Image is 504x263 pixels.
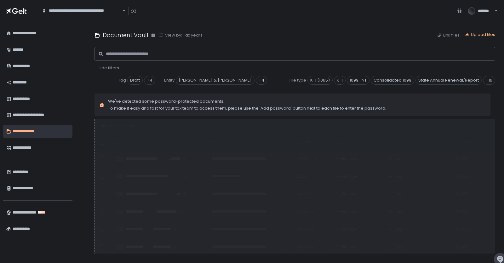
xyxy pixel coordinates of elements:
[103,31,149,39] h1: Document Vault
[371,76,414,85] span: Consolidated 1099
[437,32,460,38] button: Link files
[144,76,155,85] div: +4
[38,4,126,17] div: Search for option
[289,77,306,83] span: File type
[159,32,203,38] button: View by: Tax years
[307,76,333,85] span: K-1 (1065)
[108,99,386,104] span: We've detected some password-protected documents.
[465,32,495,37] button: Upload files
[334,76,346,85] span: K-1
[164,77,175,83] span: Entity
[108,106,386,111] span: To make it easy and fast for your tax team to access them, please use the 'Add password' button n...
[415,76,482,85] span: State Annual Renewal/Report
[256,76,267,85] div: +4
[127,76,143,85] span: Draft
[42,14,122,20] input: Search for option
[118,77,126,83] span: Tag
[176,76,255,85] span: [PERSON_NAME] & [PERSON_NAME]
[483,76,495,85] div: +16
[94,65,119,71] button: - Hide filters
[347,76,369,85] span: 1099-INT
